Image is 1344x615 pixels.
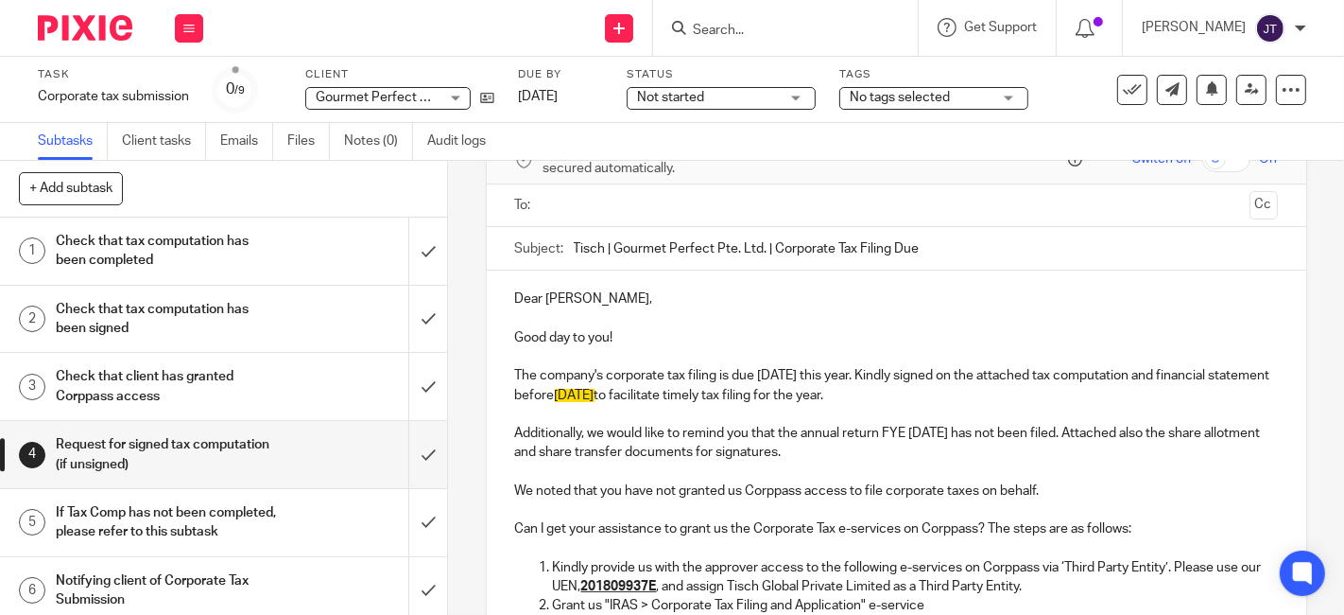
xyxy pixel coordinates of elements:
a: Files [287,123,330,160]
label: Task [38,67,189,82]
label: Client [305,67,494,82]
p: [PERSON_NAME] [1142,18,1246,37]
p: Grant us "IRAS > Corporate Tax Filing and Application" e-service [553,596,1278,615]
div: 5 [19,509,45,536]
div: Corporate tax submission [38,87,189,106]
h1: Check that tax computation has been completed [56,227,279,275]
h1: Notifying client of Corporate Tax Submission [56,567,279,615]
span: Not started [637,91,704,104]
div: 2 [19,306,45,332]
img: Pixie [38,15,132,41]
img: svg%3E [1255,13,1285,44]
u: 201809937E [581,580,657,593]
p: The company's corporate tax filing is due [DATE] this year. Kindly signed on the attached tax com... [515,366,1278,405]
div: 4 [19,442,45,468]
p: Kindly provide us with the approver access to the following e-services on Corppass via ‘Third Par... [553,558,1278,597]
small: /9 [234,85,245,96]
label: To: [515,196,536,215]
p: Can I get your assistance to grant us the Corporate Tax e-services on Corppass? The steps are as ... [515,519,1278,538]
span: No tags selected [850,91,950,104]
p: Additionally, we would like to remind you that the annual return FYE [DATE] has not been filed. A... [515,424,1278,463]
h1: Check that tax computation has been signed [56,295,279,343]
a: Client tasks [122,123,206,160]
label: Status [627,67,816,82]
h1: If Tax Comp has not been completed, please refer to this subtask [56,499,279,547]
p: Good day to you! [515,328,1278,347]
div: 3 [19,374,45,400]
div: 0 [226,79,245,100]
button: + Add subtask [19,172,123,204]
label: Tags [839,67,1028,82]
span: Gourmet Perfect Pte. Ltd. [316,91,469,104]
p: Dear [PERSON_NAME], [515,290,1278,308]
button: Cc [1249,191,1278,220]
span: [DATE] [555,389,594,402]
h1: Check that client has granted Corppass access [56,362,279,411]
a: Notes (0) [344,123,413,160]
label: Subject: [515,239,564,258]
div: 1 [19,237,45,264]
span: [DATE] [518,90,558,103]
span: Get Support [964,21,1037,34]
input: Search [691,23,861,40]
a: Audit logs [427,123,500,160]
div: 6 [19,577,45,604]
a: Emails [220,123,273,160]
a: Subtasks [38,123,108,160]
h1: Request for signed tax computation (if unsigned) [56,430,279,479]
label: Due by [518,67,603,82]
p: We noted that you have not granted us Corppass access to file corporate taxes on behalf. [515,482,1278,501]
